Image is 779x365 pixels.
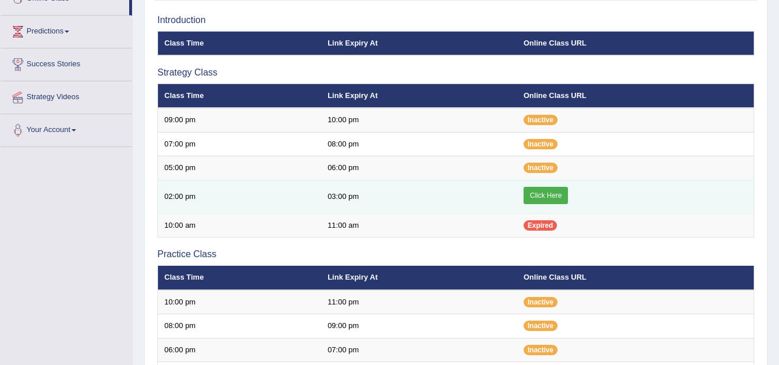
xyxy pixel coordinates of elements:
[158,84,322,108] th: Class Time
[158,156,322,180] td: 05:00 pm
[517,31,754,55] th: Online Class URL
[158,132,322,156] td: 07:00 pm
[158,338,322,362] td: 06:00 pm
[1,81,132,110] a: Strategy Videos
[524,163,558,173] span: Inactive
[517,266,754,290] th: Online Class URL
[158,31,322,55] th: Class Time
[321,84,517,108] th: Link Expiry At
[321,31,517,55] th: Link Expiry At
[1,16,132,44] a: Predictions
[158,314,322,338] td: 08:00 pm
[321,180,517,213] td: 03:00 pm
[524,345,558,355] span: Inactive
[321,290,517,314] td: 11:00 pm
[321,338,517,362] td: 07:00 pm
[158,213,322,238] td: 10:00 am
[158,266,322,290] th: Class Time
[321,314,517,338] td: 09:00 pm
[157,67,754,78] h3: Strategy Class
[321,156,517,180] td: 06:00 pm
[1,48,132,77] a: Success Stories
[158,180,322,213] td: 02:00 pm
[517,84,754,108] th: Online Class URL
[524,187,568,204] a: Click Here
[1,114,132,143] a: Your Account
[321,132,517,156] td: 08:00 pm
[524,297,558,307] span: Inactive
[524,139,558,149] span: Inactive
[524,115,558,125] span: Inactive
[524,220,557,231] span: Expired
[158,290,322,314] td: 10:00 pm
[158,108,322,132] td: 09:00 pm
[321,266,517,290] th: Link Expiry At
[157,15,754,25] h3: Introduction
[157,249,754,259] h3: Practice Class
[321,108,517,132] td: 10:00 pm
[321,213,517,238] td: 11:00 am
[524,321,558,331] span: Inactive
